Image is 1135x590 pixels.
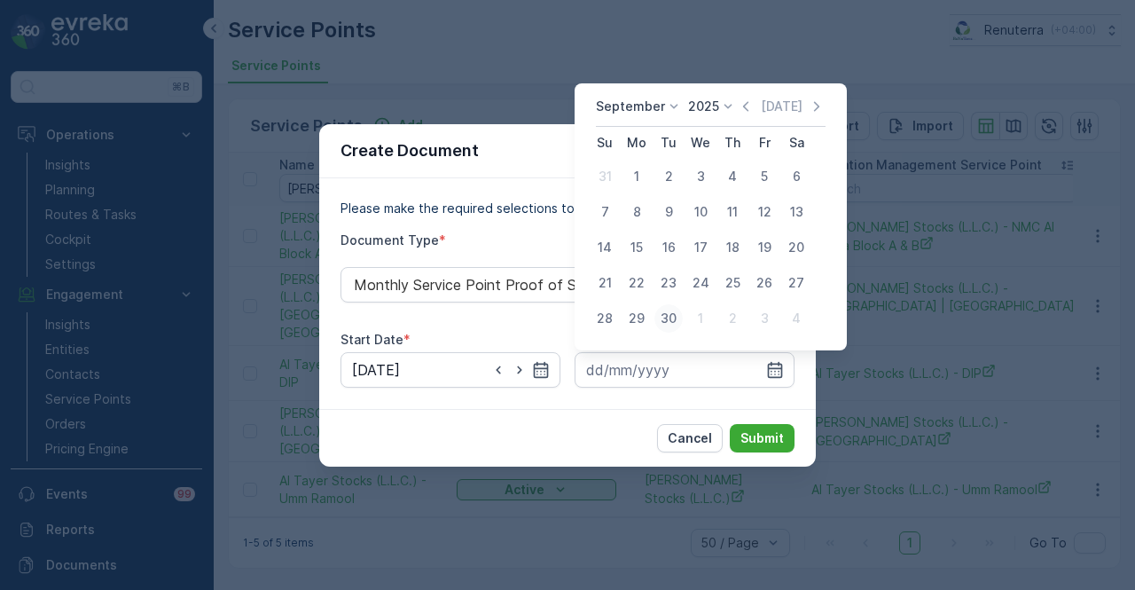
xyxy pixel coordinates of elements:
[782,198,810,226] div: 13
[654,233,683,262] div: 16
[657,424,723,452] button: Cancel
[596,98,665,115] p: September
[688,98,719,115] p: 2025
[654,304,683,333] div: 30
[780,127,812,159] th: Saturday
[748,127,780,159] th: Friday
[591,233,619,262] div: 14
[622,233,651,262] div: 15
[740,429,784,447] p: Submit
[340,200,794,217] p: Please make the required selections to create your document.
[750,304,779,333] div: 3
[782,233,810,262] div: 20
[622,269,651,297] div: 22
[654,198,683,226] div: 9
[653,127,685,159] th: Tuesday
[622,198,651,226] div: 8
[686,304,715,333] div: 1
[686,198,715,226] div: 10
[761,98,802,115] p: [DATE]
[685,127,716,159] th: Wednesday
[686,269,715,297] div: 24
[730,424,794,452] button: Submit
[750,269,779,297] div: 26
[716,127,748,159] th: Thursday
[718,269,747,297] div: 25
[591,162,619,191] div: 31
[782,269,810,297] div: 27
[750,233,779,262] div: 19
[591,198,619,226] div: 7
[621,127,653,159] th: Monday
[340,138,479,163] p: Create Document
[654,269,683,297] div: 23
[654,162,683,191] div: 2
[718,304,747,333] div: 2
[340,332,403,347] label: Start Date
[622,162,651,191] div: 1
[718,162,747,191] div: 4
[750,198,779,226] div: 12
[668,429,712,447] p: Cancel
[686,162,715,191] div: 3
[622,304,651,333] div: 29
[782,162,810,191] div: 6
[750,162,779,191] div: 5
[686,233,715,262] div: 17
[340,232,439,248] label: Document Type
[340,352,560,388] input: dd/mm/yyyy
[718,198,747,226] div: 11
[718,233,747,262] div: 18
[589,127,621,159] th: Sunday
[591,269,619,297] div: 21
[591,304,619,333] div: 28
[575,352,794,388] input: dd/mm/yyyy
[782,304,810,333] div: 4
